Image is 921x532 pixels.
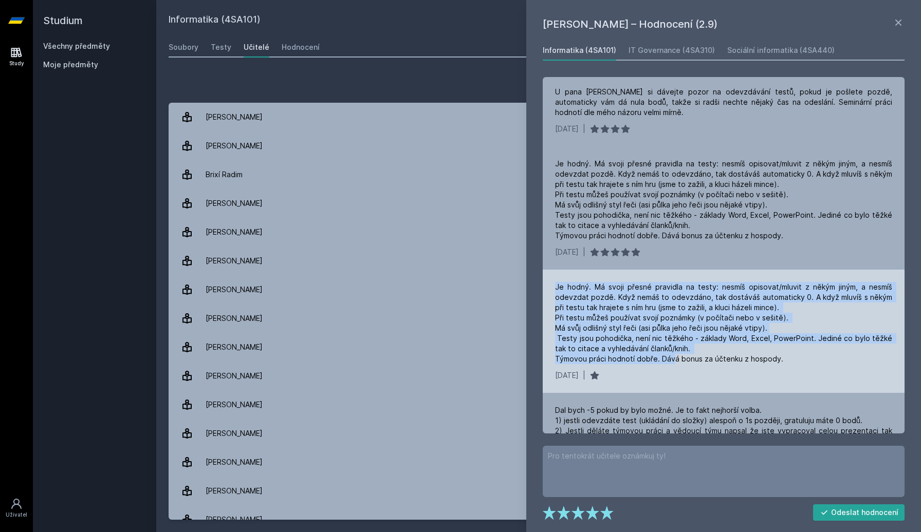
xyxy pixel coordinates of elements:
a: Uživatel [2,492,31,524]
div: Hodnocení [282,42,320,52]
div: [PERSON_NAME] [206,136,263,156]
div: U pana [PERSON_NAME] si dávejte pozor na odevzdávání testů, pokud je pošlete pozdě, automaticky v... [555,87,892,118]
div: | [583,124,585,134]
div: [PERSON_NAME] [206,452,263,472]
button: Odeslat hodnocení [813,504,905,521]
a: Study [2,41,31,72]
div: Je hodný. Má svoji přesné pravidla na testy: nesmíš opisovat/mluvit z někým jiným, a nesmíš odevz... [555,159,892,241]
a: [PERSON_NAME] 1 hodnocení 4.0 [169,362,909,390]
a: [PERSON_NAME] 5 hodnocení 5.0 [169,419,909,448]
a: [PERSON_NAME] [169,131,909,160]
div: [DATE] [555,247,579,257]
h2: Informatika (4SA101) [169,12,794,29]
a: Brixí Radim [169,160,909,189]
div: Brixí Radim [206,164,243,185]
div: [PERSON_NAME] [206,251,263,271]
div: Učitelé [244,42,269,52]
a: [PERSON_NAME] 2 hodnocení 5.0 [169,304,909,333]
div: [DATE] [555,124,579,134]
div: [PERSON_NAME] [206,308,263,329]
div: Uživatel [6,511,27,519]
a: [PERSON_NAME] 2 hodnocení 5.0 [169,189,909,218]
a: [PERSON_NAME] 1 hodnocení 5.0 [169,390,909,419]
a: [PERSON_NAME] 3 hodnocení 5.0 [169,246,909,275]
div: Je hodný. Má svoji přesné pravidla na testy: nesmíš opisovat/mluvit z někým jiným, a nesmíš odevz... [555,282,892,364]
div: | [583,370,585,381]
div: Testy [211,42,231,52]
a: Všechny předměty [43,42,110,50]
div: [PERSON_NAME] [206,366,263,386]
div: [PERSON_NAME] [206,222,263,242]
div: [PERSON_NAME] [206,423,263,444]
a: Soubory [169,37,198,58]
div: [PERSON_NAME] [206,279,263,300]
div: Soubory [169,42,198,52]
div: | [583,247,585,257]
a: Učitelé [244,37,269,58]
div: [PERSON_NAME] [206,107,263,127]
a: [PERSON_NAME] 2 hodnocení 5.0 [169,103,909,131]
div: Study [9,60,24,67]
div: [DATE] [555,370,579,381]
div: [PERSON_NAME] [206,481,263,501]
a: Hodnocení [282,37,320,58]
a: [PERSON_NAME] 1 hodnocení 5.0 [169,333,909,362]
span: Moje předměty [43,60,98,70]
div: [PERSON_NAME] [206,337,263,357]
div: [PERSON_NAME] [206,193,263,214]
a: [PERSON_NAME] 4 hodnocení 4.8 [169,275,909,304]
div: [PERSON_NAME] [206,509,263,530]
a: [PERSON_NAME] 5 hodnocení 3.0 [169,477,909,505]
div: [PERSON_NAME] [206,394,263,415]
a: Testy [211,37,231,58]
a: [PERSON_NAME] 1 hodnocení 1.0 [169,218,909,246]
div: Dal bych -5 pokud by bylo možné. Je to fakt nejhorší volba. 1) jestli odevzdáte test (ukládání do... [555,405,892,467]
a: [PERSON_NAME] 3 hodnocení 5.0 [169,448,909,477]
